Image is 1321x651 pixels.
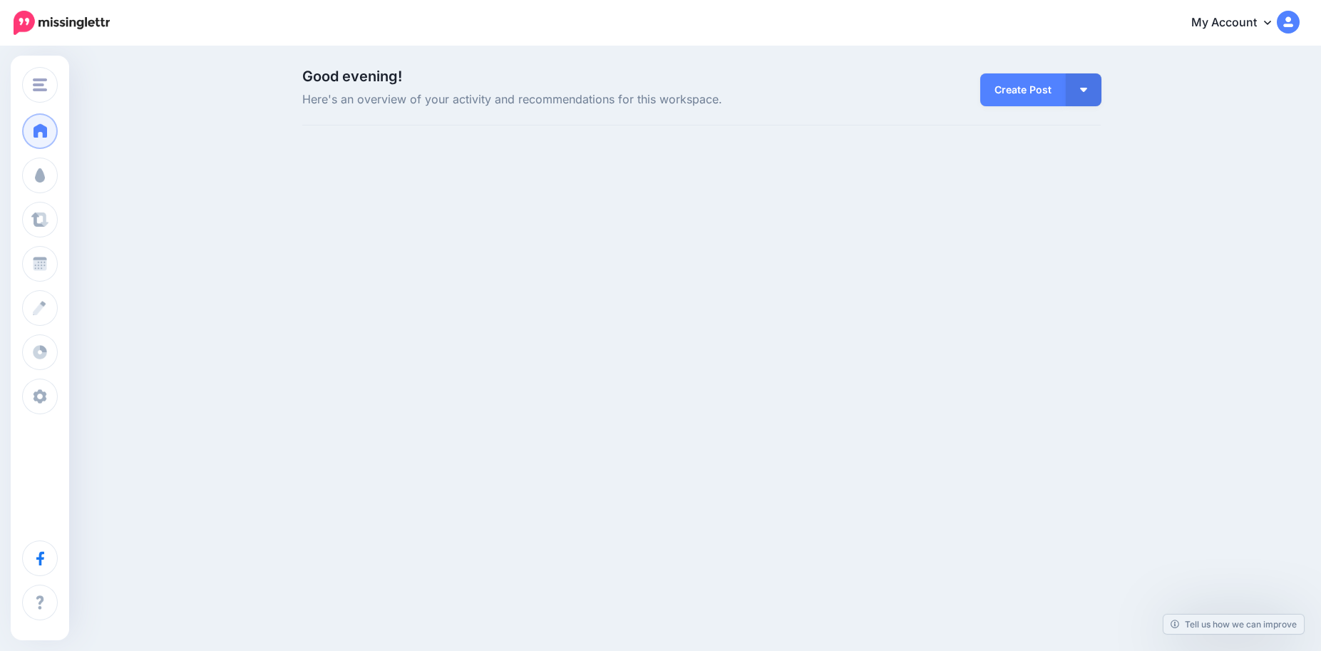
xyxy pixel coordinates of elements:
[302,68,402,85] span: Good evening!
[1080,88,1087,92] img: arrow-down-white.png
[1177,6,1300,41] a: My Account
[1163,615,1304,634] a: Tell us how we can improve
[302,91,828,109] span: Here's an overview of your activity and recommendations for this workspace.
[980,73,1066,106] a: Create Post
[33,78,47,91] img: menu.png
[14,11,110,35] img: Missinglettr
